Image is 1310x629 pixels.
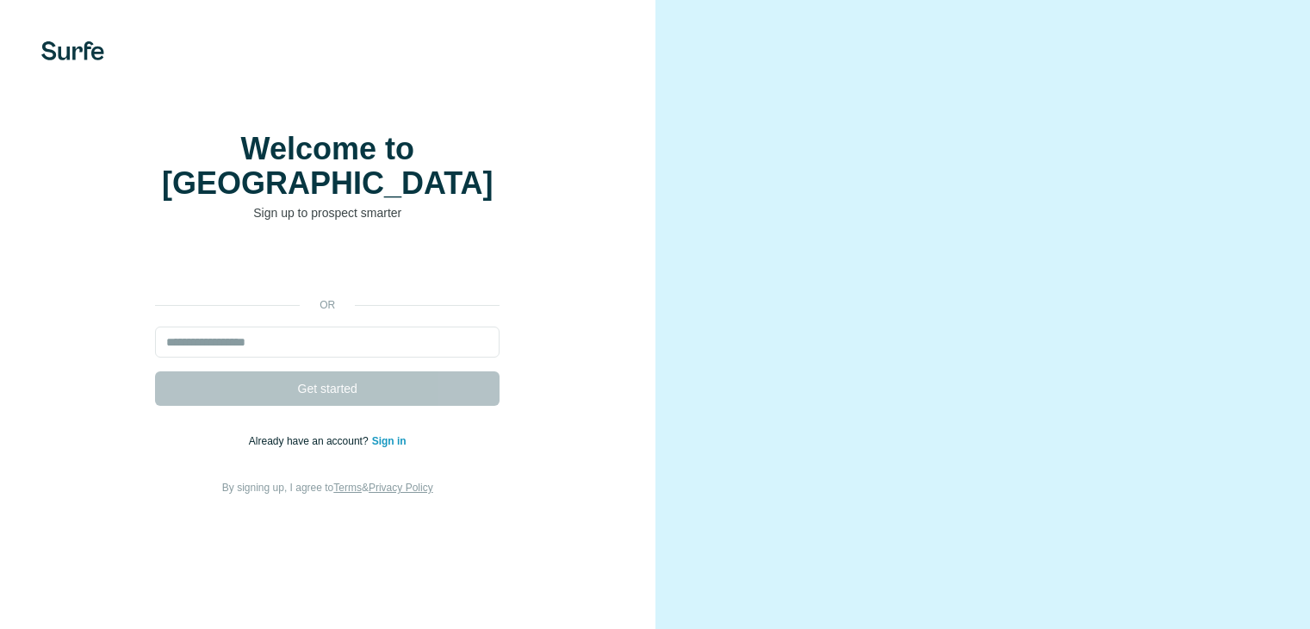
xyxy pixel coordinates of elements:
[372,435,407,447] a: Sign in
[249,435,372,447] span: Already have an account?
[222,482,433,494] span: By signing up, I agree to &
[155,132,500,201] h1: Welcome to [GEOGRAPHIC_DATA]
[155,204,500,221] p: Sign up to prospect smarter
[333,482,362,494] a: Terms
[300,297,355,313] p: or
[369,482,433,494] a: Privacy Policy
[41,41,104,60] img: Surfe's logo
[146,247,508,285] iframe: Sign in with Google Button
